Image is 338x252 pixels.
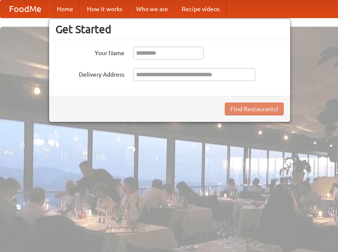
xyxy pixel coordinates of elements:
[225,103,284,115] button: Find Restaurants!
[175,0,226,18] a: Recipe videos
[129,0,175,18] a: Who we are
[56,47,124,57] label: Your Name
[56,68,124,79] label: Delivery Address
[50,0,80,18] a: Home
[0,0,50,18] a: FoodMe
[56,23,284,36] h3: Get Started
[80,0,129,18] a: How it works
